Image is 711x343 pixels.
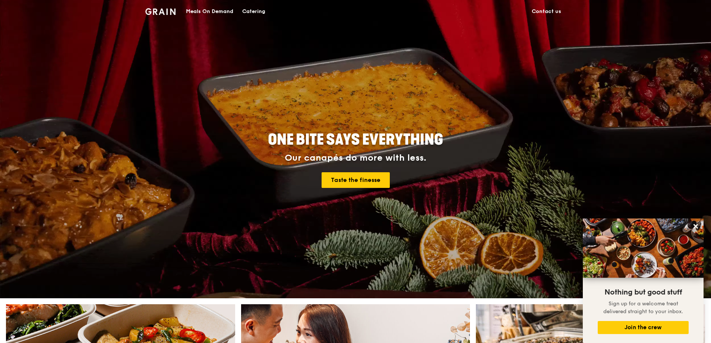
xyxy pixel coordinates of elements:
[221,153,490,163] div: Our canapés do more with less.
[690,220,702,232] button: Close
[603,300,683,315] span: Sign up for a welcome treat delivered straight to your inbox.
[186,0,233,23] div: Meals On Demand
[242,0,265,23] div: Catering
[527,0,566,23] a: Contact us
[238,0,270,23] a: Catering
[268,131,443,149] span: ONE BITE SAYS EVERYTHING
[598,321,689,334] button: Join the crew
[604,288,682,297] span: Nothing but good stuff
[145,8,176,15] img: Grain
[322,172,390,188] a: Taste the finesse
[583,218,704,278] img: DSC07876-Edit02-Large.jpeg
